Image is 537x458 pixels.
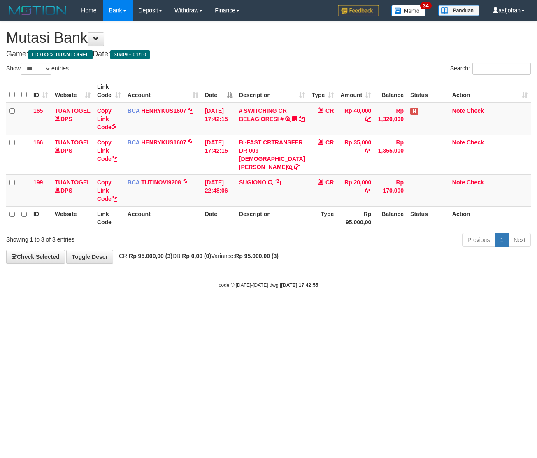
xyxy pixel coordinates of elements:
[183,179,188,186] a: Copy TUTINOVI9208 to clipboard
[495,233,509,247] a: 1
[337,206,374,230] th: Rp 95.000,00
[141,179,181,186] a: TUTINOVI9208
[325,139,334,146] span: CR
[449,79,531,103] th: Action: activate to sort column ascending
[365,116,371,122] a: Copy Rp 40,000 to clipboard
[115,253,279,259] span: CR: DB: Variance:
[374,79,407,103] th: Balance
[467,107,484,114] a: Check
[6,50,531,58] h4: Game: Date:
[236,79,308,103] th: Description: activate to sort column ascending
[30,206,51,230] th: ID
[6,250,65,264] a: Check Selected
[452,139,465,146] a: Note
[94,79,124,103] th: Link Code: activate to sort column ascending
[508,233,531,247] a: Next
[236,135,308,174] td: BI-FAST CRTRANSFER DR 009 [DEMOGRAPHIC_DATA][PERSON_NAME]
[66,250,113,264] a: Toggle Descr
[308,206,337,230] th: Type
[452,107,465,114] a: Note
[51,135,94,174] td: DPS
[338,5,379,16] img: Feedback.jpg
[33,107,43,114] span: 165
[308,79,337,103] th: Type: activate to sort column ascending
[450,63,531,75] label: Search:
[124,79,202,103] th: Account: activate to sort column ascending
[97,139,117,162] a: Copy Link Code
[236,206,308,230] th: Description
[128,139,140,146] span: BCA
[239,107,287,122] a: # SWITCHING CR BELAGIORESI #
[33,139,43,146] span: 166
[55,107,91,114] a: TUANTOGEL
[420,2,431,9] span: 34
[141,139,186,146] a: HENRYKUS1607
[51,174,94,206] td: DPS
[28,50,93,59] span: ITOTO > TUANTOGEL
[299,116,305,122] a: Copy # SWITCHING CR BELAGIORESI # to clipboard
[110,50,150,59] span: 30/09 - 01/10
[235,253,279,259] strong: Rp 95.000,00 (3)
[467,139,484,146] a: Check
[202,135,236,174] td: [DATE] 17:42:15
[337,79,374,103] th: Amount: activate to sort column ascending
[472,63,531,75] input: Search:
[97,179,117,202] a: Copy Link Code
[325,107,334,114] span: CR
[449,206,531,230] th: Action
[438,5,479,16] img: panduan.png
[6,4,69,16] img: MOTION_logo.png
[51,206,94,230] th: Website
[129,253,172,259] strong: Rp 95.000,00 (3)
[128,107,140,114] span: BCA
[188,139,193,146] a: Copy HENRYKUS1607 to clipboard
[407,206,449,230] th: Status
[202,206,236,230] th: Date
[141,107,186,114] a: HENRYKUS1607
[6,232,218,244] div: Showing 1 to 3 of 3 entries
[33,179,43,186] span: 199
[94,206,124,230] th: Link Code
[365,187,371,194] a: Copy Rp 20,000 to clipboard
[365,147,371,154] a: Copy Rp 35,000 to clipboard
[275,179,281,186] a: Copy SUGIONO to clipboard
[182,253,211,259] strong: Rp 0,00 (0)
[467,179,484,186] a: Check
[452,179,465,186] a: Note
[124,206,202,230] th: Account
[202,103,236,135] td: [DATE] 17:42:15
[6,63,69,75] label: Show entries
[325,179,334,186] span: CR
[219,282,318,288] small: code © [DATE]-[DATE] dwg |
[51,79,94,103] th: Website: activate to sort column ascending
[337,174,374,206] td: Rp 20,000
[188,107,193,114] a: Copy HENRYKUS1607 to clipboard
[6,30,531,46] h1: Mutasi Bank
[391,5,426,16] img: Button%20Memo.svg
[294,164,300,170] a: Copy BI-FAST CRTRANSFER DR 009 MUHAMMAD FURKAN to clipboard
[202,174,236,206] td: [DATE] 22:48:06
[51,103,94,135] td: DPS
[21,63,51,75] select: Showentries
[281,282,318,288] strong: [DATE] 17:42:55
[55,179,91,186] a: TUANTOGEL
[97,107,117,130] a: Copy Link Code
[30,79,51,103] th: ID: activate to sort column ascending
[374,103,407,135] td: Rp 1,320,000
[202,79,236,103] th: Date: activate to sort column descending
[374,206,407,230] th: Balance
[239,179,266,186] a: SUGIONO
[337,135,374,174] td: Rp 35,000
[407,79,449,103] th: Status
[374,135,407,174] td: Rp 1,355,000
[337,103,374,135] td: Rp 40,000
[374,174,407,206] td: Rp 170,000
[410,108,418,115] span: Has Note
[128,179,140,186] span: BCA
[55,139,91,146] a: TUANTOGEL
[462,233,495,247] a: Previous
